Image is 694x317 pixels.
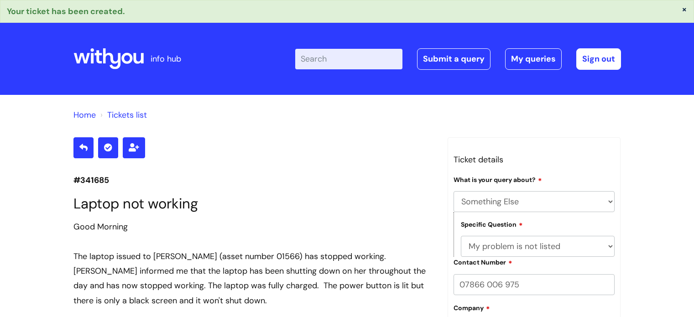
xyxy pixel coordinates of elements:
[151,52,181,66] p: info hub
[461,219,523,229] label: Specific Question
[454,152,615,167] h3: Ticket details
[73,249,434,308] div: The laptop issued to [PERSON_NAME] (asset number 01566) has stopped working. [PERSON_NAME] inform...
[454,257,512,266] label: Contact Number
[107,109,147,120] a: Tickets list
[505,48,562,69] a: My queries
[417,48,490,69] a: Submit a query
[454,175,542,184] label: What is your query about?
[73,108,96,122] li: Solution home
[73,195,434,212] h1: Laptop not working
[98,108,147,122] li: Tickets list
[576,48,621,69] a: Sign out
[682,5,687,13] button: ×
[454,303,490,312] label: Company
[295,48,621,69] div: | -
[73,173,434,187] p: #341685
[295,49,402,69] input: Search
[73,109,96,120] a: Home
[73,219,434,234] div: Good Morning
